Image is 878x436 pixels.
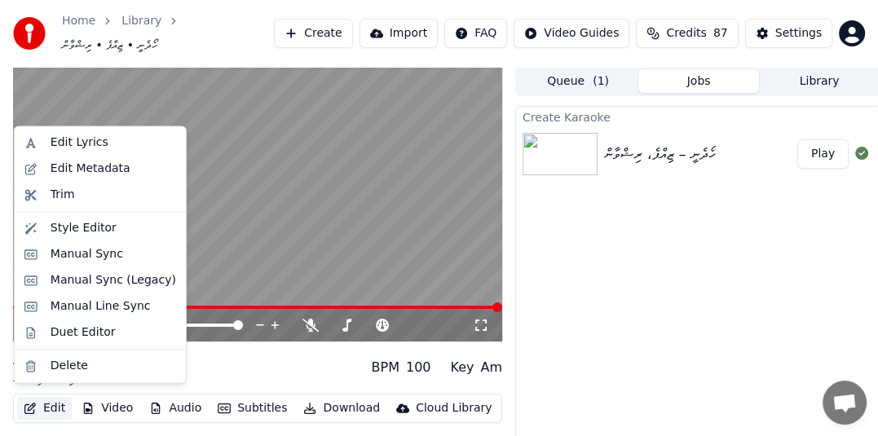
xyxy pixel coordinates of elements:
button: Queue [518,69,638,93]
button: Video [75,397,139,420]
button: Download [297,397,386,420]
div: Am [480,358,502,377]
div: Manual Sync [51,246,123,262]
div: BPM [371,358,399,377]
button: Jobs [638,69,759,93]
div: Settings [775,25,822,42]
div: Delete [51,358,88,374]
div: Duet Editor [51,324,116,341]
div: Trim [51,187,75,203]
div: Cloud Library [416,400,492,416]
img: youka [13,17,46,50]
div: Manual Line Sync [51,298,151,315]
a: Library [121,13,161,29]
div: ހޯދެނީ – ޒިއްޕެ، ރިޝްވާން [604,143,716,165]
div: Style Editor [51,220,117,236]
span: ( 1 ) [593,73,609,90]
button: FAQ [444,19,507,48]
div: Open chat [823,381,867,425]
button: Subtitles [211,397,293,420]
span: 87 [713,25,728,42]
button: Create [274,19,353,48]
nav: breadcrumb [62,13,274,54]
div: Manual Sync (Legacy) [51,272,176,288]
button: Edit [17,397,72,420]
button: Credits87 [636,19,738,48]
span: ހޯދެނީ • ޒިއްޕެ • ރިޝްވާން [62,37,157,54]
button: Audio [143,397,208,420]
button: Import [360,19,438,48]
div: Edit Lyrics [51,134,108,151]
div: Edit Metadata [51,161,130,177]
div: 100 [406,358,431,377]
span: Credits [666,25,706,42]
div: Key [450,358,474,377]
button: Settings [745,19,832,48]
button: Play [797,139,849,169]
button: Video Guides [514,19,629,48]
a: Home [62,13,95,29]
